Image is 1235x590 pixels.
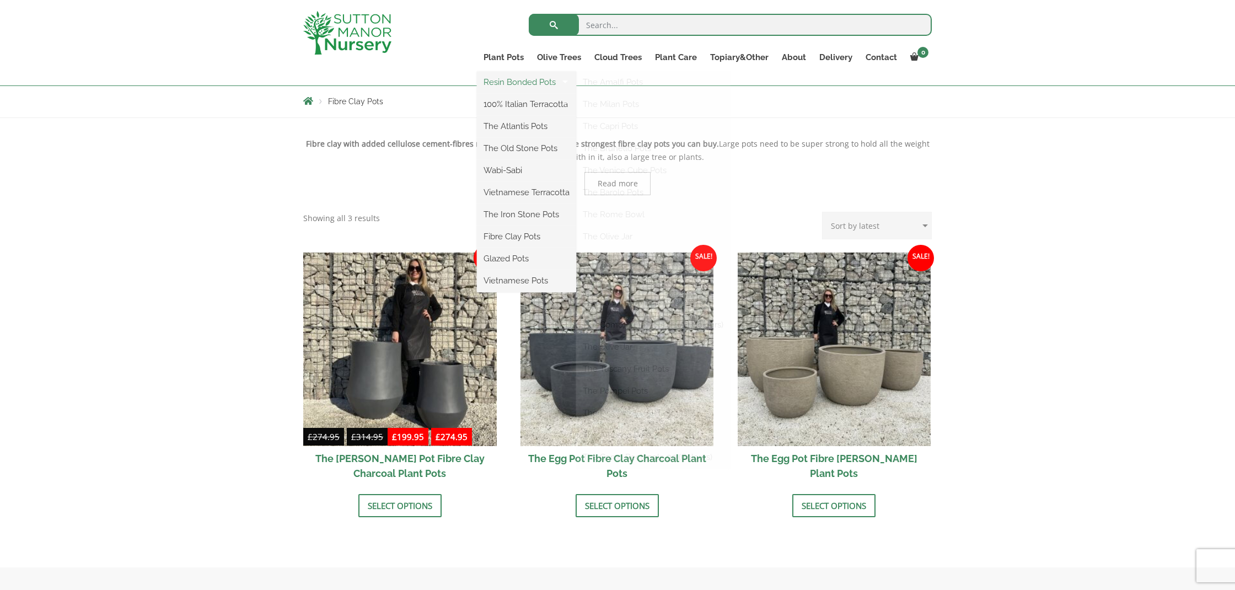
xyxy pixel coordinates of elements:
[306,138,719,149] strong: Fibre clay with added cellulose cement-fibres making these large pots the strongest fibre clay po...
[576,294,730,311] a: The San Marino Pots
[576,118,730,135] a: The Capri Pots
[303,212,380,225] p: Showing all 3 results
[738,253,931,486] a: Sale! The Egg Pot Fibre [PERSON_NAME] Plant Pots
[477,74,576,90] a: Resin Bonded Pots
[303,430,388,446] del: -
[303,11,391,55] img: logo
[576,140,730,157] a: The Brunello Pots
[576,339,730,355] a: The Olive Jar
[520,446,714,486] h2: The Egg Pot Fibre Clay Charcoal Plant Pots
[436,431,468,442] bdi: 274.95
[474,245,500,271] span: Sale!
[477,162,576,179] a: Wabi-Sabi
[576,250,730,267] a: The Sicilian Pots
[520,253,714,486] a: Sale! The Egg Pot Fibre Clay Charcoal Plant Pots
[576,206,730,223] a: The Rome Bowl
[576,494,659,517] a: Select options for “The Egg Pot Fibre Clay Charcoal Plant Pots”
[576,449,730,465] a: The Como Rectangle 90 (Colours)
[477,96,576,112] a: 100% Italian Terracotta
[738,446,931,486] h2: The Egg Pot Fibre [PERSON_NAME] Plant Pots
[648,50,704,65] a: Plant Care
[388,430,472,446] ins: -
[477,50,530,65] a: Plant Pots
[477,184,576,201] a: Vietnamese Terracotta
[738,253,931,446] img: The Egg Pot Fibre Clay Champagne Plant Pots
[576,228,730,245] a: The Olive Jar
[792,494,876,517] a: Select options for “The Egg Pot Fibre Clay Champagne Plant Pots”
[576,317,730,333] a: The Como Cube Pots 45 (All Colours)
[392,431,424,442] bdi: 199.95
[576,74,730,90] a: The Amalfi Pots
[822,212,932,239] select: Shop order
[477,228,576,245] a: Fibre Clay Pots
[520,253,714,446] img: The Egg Pot Fibre Clay Charcoal Plant Pots
[576,162,730,179] a: The Venice Cube Pots
[588,50,648,65] a: Cloud Trees
[530,50,588,65] a: Olive Trees
[704,50,775,65] a: Topiary&Other
[477,206,576,223] a: The Iron Stone Pots
[477,118,576,135] a: The Atlantis Pots
[308,431,340,442] bdi: 274.95
[904,50,932,65] a: 0
[576,427,730,443] a: The Alfresco Pots
[392,431,397,442] span: £
[328,97,383,106] span: Fibre Clay Pots
[477,250,576,267] a: Glazed Pots
[576,96,730,112] a: The Milan Pots
[576,184,730,201] a: The Barolo Pots
[813,50,859,65] a: Delivery
[477,272,576,289] a: Vietnamese Pots
[303,253,497,486] a: Sale! £274.95-£314.95 £199.95-£274.95 The [PERSON_NAME] Pot Fibre Clay Charcoal Plant Pots
[576,405,730,421] a: The Pisa Pot 80 (All Colours)
[908,245,934,271] span: Sale!
[529,14,932,36] input: Search...
[436,431,441,442] span: £
[576,272,730,289] a: The Mediterranean Pots
[303,96,932,105] nav: Breadcrumbs
[358,494,442,517] a: Select options for “The Bien Hoa Pot Fibre Clay Charcoal Plant Pots”
[477,140,576,157] a: The Old Stone Pots
[303,137,932,164] p: Large pots need to be super strong to hold all the weight of the soil with in it, also a large tr...
[775,50,813,65] a: About
[576,383,730,399] a: The Pompei Pots
[351,431,383,442] bdi: 314.95
[303,446,497,486] h2: The [PERSON_NAME] Pot Fibre Clay Charcoal Plant Pots
[917,47,928,58] span: 0
[303,253,497,446] img: The Bien Hoa Pot Fibre Clay Charcoal Plant Pots
[351,431,356,442] span: £
[859,50,904,65] a: Contact
[576,361,730,377] a: The Tuscany Fruit Pots
[308,431,313,442] span: £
